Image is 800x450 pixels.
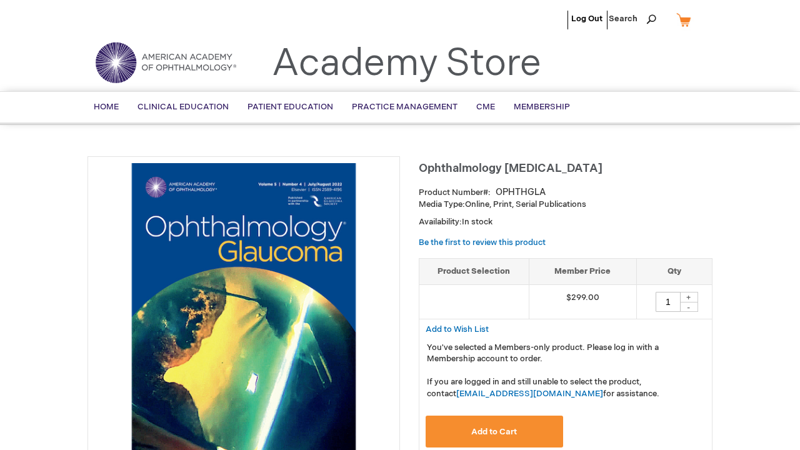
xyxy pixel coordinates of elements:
span: Home [94,102,119,112]
input: Qty [656,292,681,312]
p: You've selected a Members-only product. Please log in with a Membership account to order. If you ... [427,342,704,400]
span: In stock [462,217,492,227]
div: - [679,302,698,312]
strong: Product Number [419,187,491,197]
span: Patient Education [247,102,333,112]
span: Ophthalmology [MEDICAL_DATA] [419,162,602,175]
a: Patient Education [238,92,342,122]
p: Availability: [419,216,712,228]
span: Practice Management [352,102,457,112]
div: OPHTHGLA [496,186,546,199]
div: + [679,292,698,302]
a: Add to Wish List [426,324,489,334]
span: CME [476,102,495,112]
th: Qty [636,258,712,284]
span: Add to Cart [471,427,517,437]
p: Online, Print, Serial Publications [419,199,712,211]
td: $299.00 [529,284,636,319]
a: Clinical Education [128,92,238,122]
strong: Media Type: [419,199,465,209]
a: Membership [504,92,579,122]
a: Academy Store [272,41,541,86]
a: Practice Management [342,92,467,122]
span: Membership [514,102,570,112]
a: CME [467,92,504,122]
th: Member Price [529,258,636,284]
span: Search [609,6,656,31]
a: [EMAIL_ADDRESS][DOMAIN_NAME] [456,389,603,399]
button: Add to Cart [426,416,563,447]
th: Product Selection [419,258,529,284]
a: Log Out [571,14,602,24]
span: Clinical Education [137,102,229,112]
a: Be the first to review this product [419,237,546,247]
